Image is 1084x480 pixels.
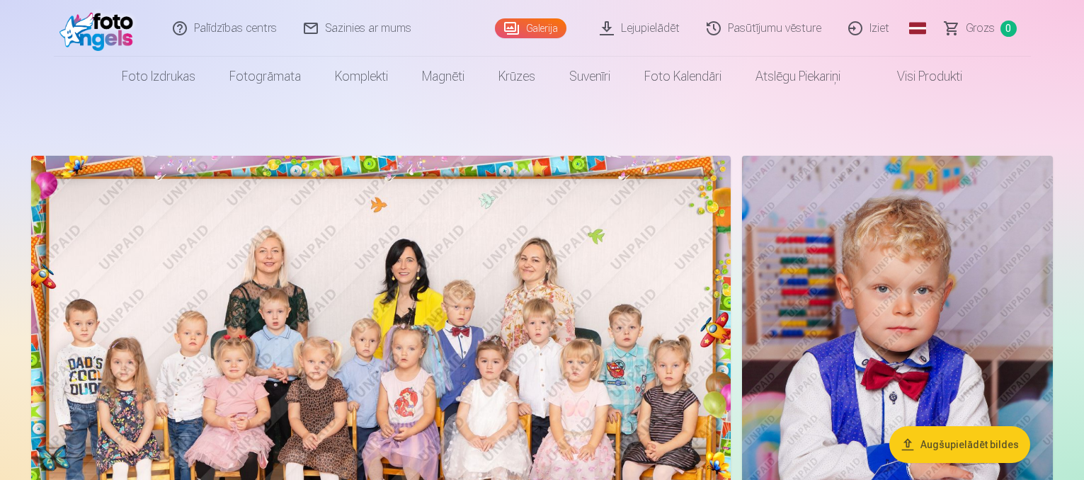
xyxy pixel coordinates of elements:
a: Foto kalendāri [627,57,738,96]
a: Visi produkti [857,57,979,96]
a: Fotogrāmata [212,57,318,96]
a: Galerija [495,18,566,38]
a: Magnēti [405,57,481,96]
a: Atslēgu piekariņi [738,57,857,96]
a: Foto izdrukas [105,57,212,96]
img: /fa1 [59,6,141,51]
a: Krūzes [481,57,552,96]
a: Suvenīri [552,57,627,96]
span: 0 [1000,21,1017,37]
a: Komplekti [318,57,405,96]
button: Augšupielādēt bildes [889,426,1030,463]
span: Grozs [966,20,995,37]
